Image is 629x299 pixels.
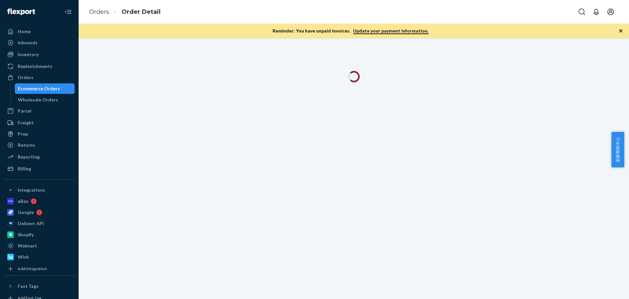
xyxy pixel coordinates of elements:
[84,2,166,22] ol: breadcrumbs
[18,165,31,172] div: Billing
[273,28,429,34] p: Reminder: You have unpaid invoices.
[18,266,47,271] div: Add Integration
[18,51,39,58] div: Inventory
[4,129,75,139] a: Prep
[353,28,429,34] a: Update your payment information.
[15,83,75,94] a: Ecommerce Orders
[18,131,28,137] div: Prep
[18,254,29,260] div: Wish
[611,132,624,167] button: 卖家帮助中心
[4,61,75,72] a: Replenishments
[4,281,75,291] button: Fast Tags
[18,198,28,204] div: eBay
[18,119,34,126] div: Freight
[4,26,75,37] a: Home
[604,5,617,18] button: Open account menu
[18,108,31,114] div: Parcel
[4,207,75,218] a: Google
[18,96,58,103] div: Wholesale Orders
[18,243,37,249] div: Walmart
[4,140,75,150] a: Returns
[4,185,75,195] button: Integrations
[4,265,75,273] a: Add Integration
[18,220,44,227] div: Deliverr API
[4,49,75,60] a: Inventory
[18,231,34,238] div: Shopify
[18,154,40,160] div: Reporting
[18,142,35,148] div: Returns
[4,117,75,128] a: Freight
[18,283,39,289] div: Fast Tags
[575,5,588,18] button: Open Search Box
[89,8,109,15] a: Orders
[4,72,75,83] a: Orders
[4,163,75,174] a: Billing
[590,5,603,18] button: Open notifications
[18,209,34,216] div: Google
[7,9,35,15] img: Flexport logo
[4,106,75,116] a: Parcel
[18,63,52,70] div: Replenishments
[4,152,75,162] a: Reporting
[18,85,60,92] div: Ecommerce Orders
[15,95,75,105] a: Wholesale Orders
[4,37,75,48] a: Inbounds
[122,8,161,15] a: Order Detail
[18,39,38,46] div: Inbounds
[4,196,75,206] a: eBay
[18,28,31,35] div: Home
[4,229,75,240] a: Shopify
[18,74,33,81] div: Orders
[4,241,75,251] a: Walmart
[62,5,75,18] button: Close Navigation
[4,218,75,229] a: Deliverr API
[4,252,75,262] a: Wish
[18,187,45,193] div: Integrations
